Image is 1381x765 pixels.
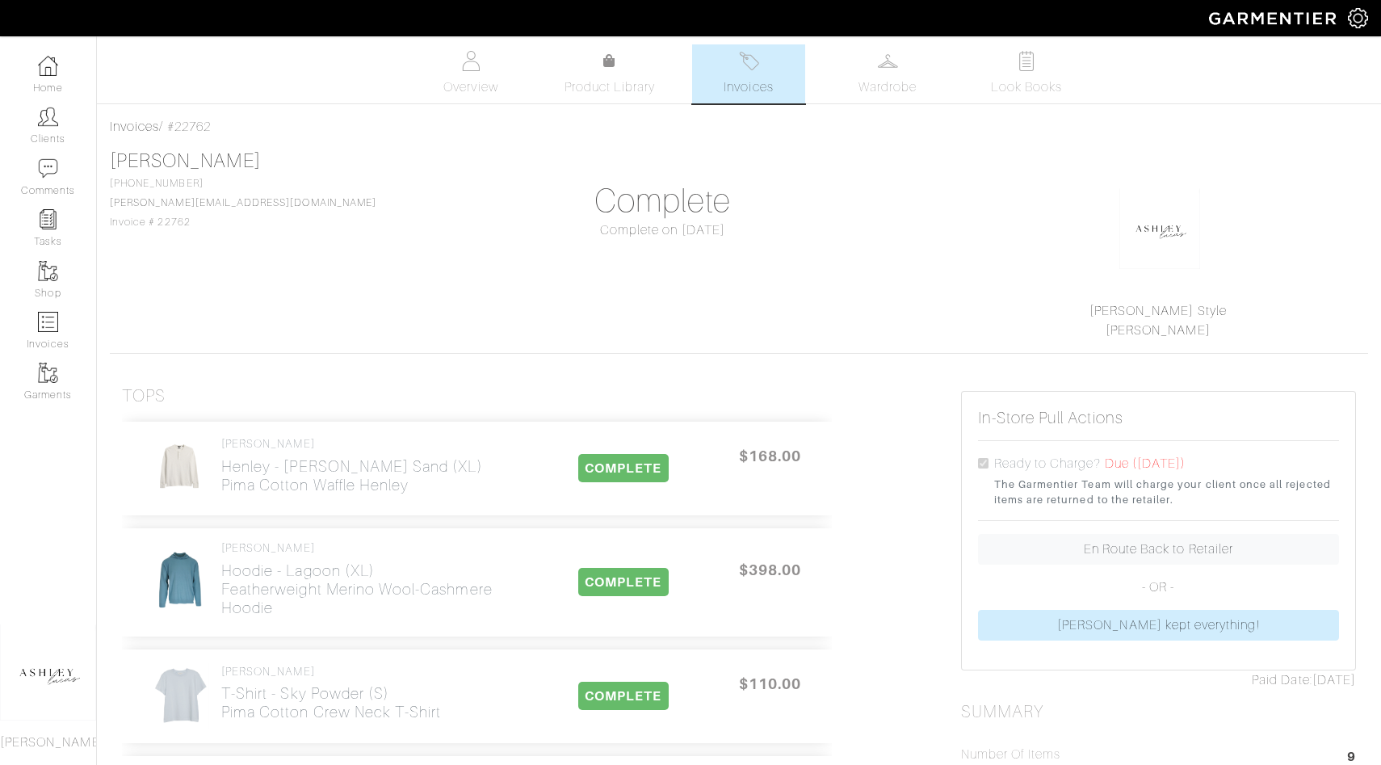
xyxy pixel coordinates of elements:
span: Paid Date: [1252,673,1312,687]
img: clients-icon-6bae9207a08558b7cb47a8932f037763ab4055f8c8b6bfacd5dc20c3e0201464.png [38,107,58,127]
span: Overview [443,78,497,97]
small: The Garmentier Team will charge your client once all rejected items are returned to the retailer. [994,477,1339,507]
a: [PERSON_NAME] kept everything! [978,610,1339,641]
img: comment-icon-a0a6a9ef722e966f86d9cbdc48e553b5cf19dbc54f86b18d962a5391bc8f6eb6.png [38,158,58,179]
div: Complete on [DATE] [465,221,860,240]
span: Product Library [565,78,656,97]
h4: [PERSON_NAME] [221,437,483,451]
h4: [PERSON_NAME] [221,541,532,555]
span: Wardrobe [858,78,917,97]
img: orders-icon-0abe47150d42831381b5fb84f609e132dff9fe21cb692f30cb5eec754e2cba89.png [38,312,58,332]
a: [PERSON_NAME] Henley - [PERSON_NAME] Sand (XL)Pima Cotton Waffle Henley [221,437,483,494]
img: okhkJxsQsug8ErY7G9ypRsDh.png [1119,188,1200,269]
img: 7UoSrrA84EJQpVEDg6zL84EB [149,435,213,502]
span: Invoices [724,78,773,97]
h2: Summary [961,702,1356,722]
a: Wardrobe [831,44,944,103]
img: hmHVKs5XESR1wZuaos2qtcEP [150,549,211,616]
a: Invoices [110,120,159,134]
img: garments-icon-b7da505a4dc4fd61783c78ac3ca0ef83fa9d6f193b1c9dc38574b1d14d53ca28.png [38,363,58,383]
span: $168.00 [722,439,819,473]
div: [DATE] [961,670,1356,690]
a: [PERSON_NAME] Style [1089,304,1227,318]
span: COMPLETE [578,682,668,710]
img: todo-9ac3debb85659649dc8f770b8b6100bb5dab4b48dedcbae339e5042a72dfd3cc.svg [1017,51,1037,71]
h1: Complete [465,182,860,221]
p: - OR - [978,578,1339,597]
span: Due ([DATE]) [1105,456,1186,471]
a: Product Library [553,52,666,97]
a: [PERSON_NAME] T-Shirt - Sky Powder (S)Pima Cotton Crew Neck T-Shirt [221,665,441,722]
a: [PERSON_NAME] [1106,323,1211,338]
a: [PERSON_NAME] Hoodie - Lagoon (XL)Featherweight Merino Wool-Cashmere Hoodie [221,541,532,617]
span: COMPLETE [578,454,668,482]
h3: Tops [122,386,166,406]
img: garmentier-logo-header-white-b43fb05a5012e4ada735d5af1a66efaba907eab6374d6393d1fbf88cb4ef424d.png [1201,4,1348,32]
img: orders-27d20c2124de7fd6de4e0e44c1d41de31381a507db9b33961299e4e07d508b8c.svg [739,51,759,71]
img: basicinfo-40fd8af6dae0f16599ec9e87c0ef1c0a1fdea2edbe929e3d69a839185d80c458.svg [461,51,481,71]
h5: Number of Items [961,747,1061,763]
img: wardrobe-487a4870c1b7c33e795ec22d11cfc2ed9d08956e64fb3008fe2437562e282088.svg [878,51,898,71]
a: [PERSON_NAME][EMAIL_ADDRESS][DOMAIN_NAME] [110,197,376,208]
h2: Hoodie - Lagoon (XL) Featherweight Merino Wool-Cashmere Hoodie [221,561,532,617]
span: COMPLETE [578,568,668,596]
span: $398.00 [722,553,819,587]
a: [PERSON_NAME] [110,150,261,171]
a: Invoices [692,44,805,103]
img: reminder-icon-8004d30b9f0a5d33ae49ab947aed9ed385cf756f9e5892f1edd6e32f2345188e.png [38,209,58,229]
img: gear-icon-white-bd11855cb880d31180b6d7d6211b90ccbf57a29d726f0c71d8c61bd08dd39cc2.png [1348,8,1368,28]
img: Wuc3xh8v6dih1ZjNWsmZVWWh [149,662,212,730]
a: Overview [414,44,527,103]
img: dashboard-icon-dbcd8f5a0b271acd01030246c82b418ddd0df26cd7fceb0bd07c9910d44c42f6.png [38,56,58,76]
span: [PHONE_NUMBER] Invoice # 22762 [110,178,376,228]
h2: T-Shirt - Sky Powder (S) Pima Cotton Crew Neck T-Shirt [221,684,441,721]
div: / #22762 [110,117,1368,137]
h4: [PERSON_NAME] [221,665,441,679]
a: Look Books [970,44,1083,103]
h5: In-Store Pull Actions [978,408,1123,427]
span: Look Books [991,78,1063,97]
a: En Route Back to Retailer [978,534,1339,565]
label: Ready to Charge? [994,454,1102,473]
span: $110.00 [722,666,819,701]
h2: Henley - [PERSON_NAME] Sand (XL) Pima Cotton Waffle Henley [221,457,483,494]
img: garments-icon-b7da505a4dc4fd61783c78ac3ca0ef83fa9d6f193b1c9dc38574b1d14d53ca28.png [38,261,58,281]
